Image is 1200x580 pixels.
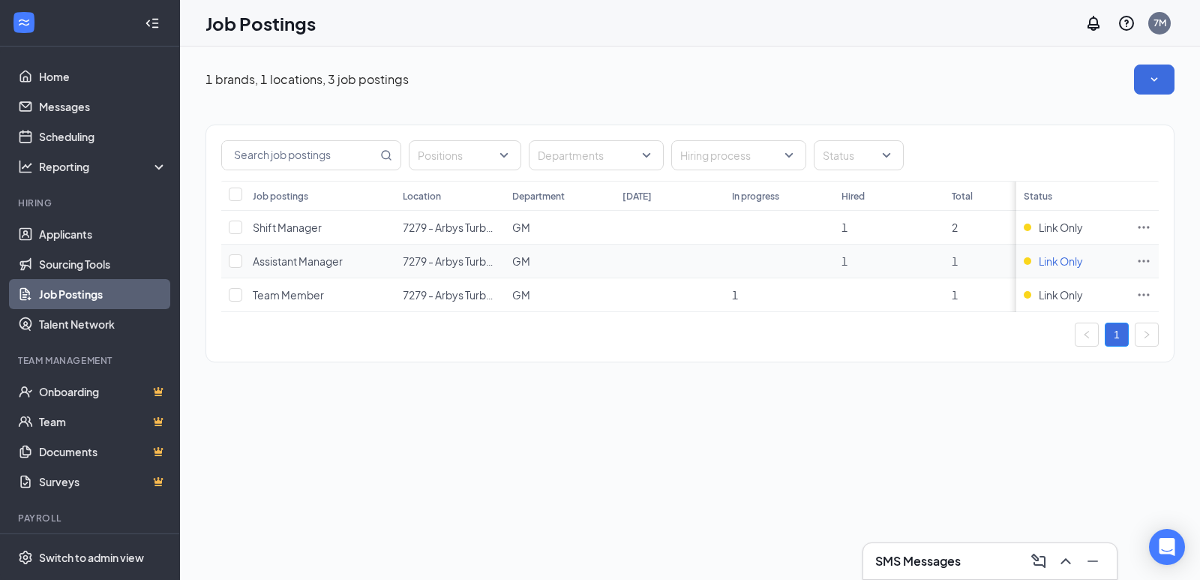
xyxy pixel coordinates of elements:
div: Job postings [253,190,308,203]
a: Messages [39,92,167,122]
svg: Ellipses [1136,287,1151,302]
div: Reporting [39,159,168,174]
svg: Settings [18,550,33,565]
a: 1 [1105,323,1128,346]
th: Total [944,181,1054,211]
td: GM [505,278,614,312]
button: right [1135,323,1159,347]
button: Minimize [1081,549,1105,573]
h1: Job Postings [205,11,316,36]
span: 1 [841,221,847,234]
svg: ComposeMessage [1030,552,1048,570]
span: Link Only [1039,220,1083,235]
th: Hired [834,181,943,211]
div: Switch to admin view [39,550,144,565]
span: Link Only [1039,287,1083,302]
span: Team Member [253,288,324,302]
th: In progress [724,181,834,211]
h3: SMS Messages [875,553,961,569]
svg: ChevronUp [1057,552,1075,570]
a: Sourcing Tools [39,249,167,279]
div: Team Management [18,354,164,367]
span: Link Only [1039,254,1083,269]
button: ChevronUp [1054,549,1078,573]
div: Payroll [18,512,164,524]
svg: Ellipses [1136,220,1151,235]
th: Status [1016,181,1129,211]
span: GM [512,288,530,302]
input: Search job postings [222,141,377,170]
span: 1 [732,288,738,302]
td: 7279 - Arbys Turbo US [395,211,505,245]
span: right [1142,330,1151,339]
svg: QuestionInfo [1117,14,1135,32]
button: left [1075,323,1099,347]
button: ComposeMessage [1027,549,1051,573]
a: Talent Network [39,309,167,339]
td: GM [505,211,614,245]
a: SurveysCrown [39,467,167,497]
span: 1 [841,254,847,268]
div: Open Intercom Messenger [1149,529,1185,565]
svg: Minimize [1084,552,1102,570]
span: 1 [952,288,958,302]
svg: Analysis [18,159,33,174]
th: [DATE] [615,181,724,211]
svg: Ellipses [1136,254,1151,269]
div: Hiring [18,197,164,209]
span: Shift Manager [253,221,322,234]
div: Location [403,190,441,203]
span: GM [512,221,530,234]
svg: WorkstreamLogo [16,15,31,30]
a: OnboardingCrown [39,377,167,407]
td: 7279 - Arbys Turbo US [395,245,505,278]
span: 1 [952,254,958,268]
a: Job Postings [39,279,167,309]
li: Previous Page [1075,323,1099,347]
span: 2 [952,221,958,234]
div: 7M [1153,17,1166,29]
a: Scheduling [39,122,167,152]
a: TeamCrown [39,407,167,437]
li: 1 [1105,323,1129,347]
span: left [1082,330,1091,339]
svg: Notifications [1084,14,1102,32]
svg: Collapse [145,16,160,31]
svg: SmallChevronDown [1147,72,1162,87]
button: SmallChevronDown [1134,65,1174,95]
p: 1 brands, 1 locations, 3 job postings [205,71,409,88]
svg: MagnifyingGlass [380,149,392,161]
span: 7279 - Arbys Turbo US [403,288,508,302]
a: DocumentsCrown [39,437,167,467]
span: 7279 - Arbys Turbo US [403,254,508,268]
span: 7279 - Arbys Turbo US [403,221,508,234]
div: Department [512,190,565,203]
a: Home [39,62,167,92]
td: GM [505,245,614,278]
span: GM [512,254,530,268]
a: Applicants [39,219,167,249]
span: Assistant Manager [253,254,343,268]
td: 7279 - Arbys Turbo US [395,278,505,312]
li: Next Page [1135,323,1159,347]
